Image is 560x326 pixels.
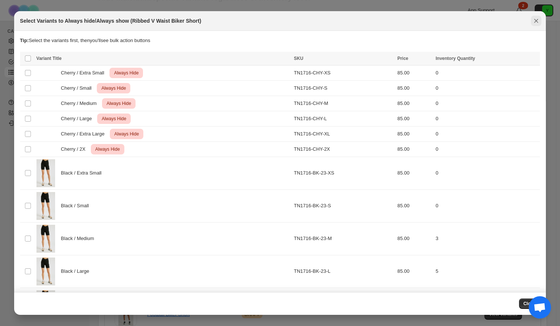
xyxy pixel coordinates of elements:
td: TN1716-CHY-M [292,96,395,111]
td: 85.00 [395,127,433,142]
p: Select the variants first, then you'll see bulk action buttons [20,37,540,44]
td: 3 [433,288,540,320]
button: Close [531,16,541,26]
span: Black / Medium [61,235,98,242]
span: Black / Extra Small [61,169,106,177]
td: TN1716-BK-23-XL [292,288,395,320]
span: Variant Title [36,56,62,61]
td: TN1716-CHY-2X [292,142,395,157]
span: Cherry / Small [61,84,96,92]
img: Ribbed-V-Waist-Biker-Short-Shorts-Year-of-Ours-Black-Extra-Small-4.jpg [36,192,55,220]
td: 0 [433,142,540,157]
span: Black / Large [61,268,93,275]
td: 85.00 [395,65,433,81]
img: Ribbed-V-Waist-Biker-Short-Shorts-Year-of-Ours-Black-Extra-Small-4.jpg [36,159,55,187]
h2: Select Variants to Always hide/Always show (Ribbed V Waist Biker Short) [20,17,201,25]
td: TN1716-CHY-XS [292,65,395,81]
span: Cherry / Large [61,115,96,122]
td: 0 [433,189,540,222]
span: Always Hide [100,84,127,93]
img: Ribbed-V-Waist-Biker-Short-Shorts-Year-of-Ours-Black-Extra-Small-4.jpg [36,258,55,285]
td: 5 [433,255,540,288]
td: 0 [433,127,540,142]
span: Cherry / Extra Large [61,130,109,138]
span: Cherry / 2X [61,146,90,153]
td: 85.00 [395,81,433,96]
span: Always Hide [94,145,121,154]
span: Price [397,56,408,61]
td: 85.00 [395,189,433,222]
span: Always Hide [105,99,133,108]
td: 85.00 [395,222,433,255]
td: 0 [433,81,540,96]
td: 85.00 [395,157,433,190]
span: SKU [294,56,303,61]
img: Ribbed-V-Waist-Biker-Short-Shorts-Year-of-Ours-Black-Extra-Small-4.jpg [36,225,55,253]
td: TN1716-BK-23-S [292,189,395,222]
td: TN1716-BK-23-XS [292,157,395,190]
td: 85.00 [395,255,433,288]
span: Inventory Quantity [436,56,475,61]
td: TN1716-CHY-L [292,111,395,127]
div: Open chat [529,296,551,319]
td: 0 [433,111,540,127]
td: 85.00 [395,96,433,111]
td: 85.00 [395,111,433,127]
td: 3 [433,222,540,255]
span: Cherry / Medium [61,100,101,107]
td: 85.00 [395,142,433,157]
span: Always Hide [113,130,140,138]
span: Close [524,301,536,307]
span: Cherry / Extra Small [61,69,108,77]
strong: Tip: [20,38,29,43]
td: 0 [433,65,540,81]
td: 85.00 [395,288,433,320]
button: Close [519,298,540,309]
span: Black / Small [61,202,93,210]
td: 0 [433,96,540,111]
td: TN1716-CHY-XL [292,127,395,142]
td: TN1716-BK-23-L [292,255,395,288]
span: Always Hide [100,114,128,123]
td: 0 [433,157,540,190]
span: Always Hide [112,68,140,77]
td: TN1716-CHY-S [292,81,395,96]
td: TN1716-BK-23-M [292,222,395,255]
img: Ribbed-V-Waist-Biker-Short-Shorts-Year-of-Ours-Black-Extra-Small-4.jpg [36,290,55,318]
